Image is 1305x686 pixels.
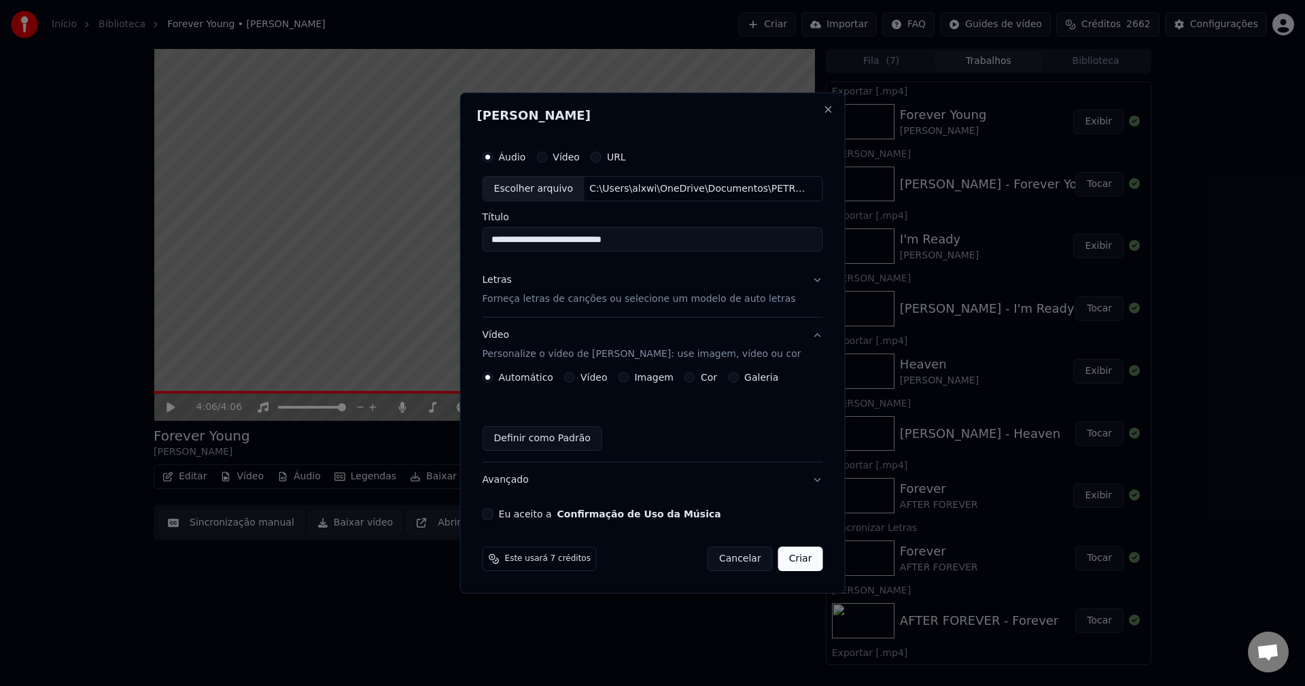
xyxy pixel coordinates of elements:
[708,547,773,571] button: Cancelar
[483,177,585,201] div: Escolher arquivo
[584,182,815,196] div: C:\Users\alxwi\OneDrive\Documentos\PETROPOLIS\KARAOKE_ESPECIAL\DEPECHE MODE - Enjoy The Silence.mp3
[483,372,823,462] div: VídeoPersonalize o vídeo de [PERSON_NAME]: use imagem, vídeo ou cor
[483,426,602,451] button: Definir como Padrão
[557,509,721,519] button: Eu aceito a
[499,509,721,519] label: Eu aceito a
[499,152,526,162] label: Áudio
[483,462,823,498] button: Avançado
[483,329,801,362] div: Vídeo
[553,152,580,162] label: Vídeo
[778,547,823,571] button: Criar
[483,263,823,318] button: LetrasForneça letras de canções ou selecione um modelo de auto letras
[607,152,626,162] label: URL
[634,373,673,382] label: Imagem
[483,213,823,222] label: Título
[744,373,778,382] label: Galeria
[483,274,512,288] div: Letras
[499,373,553,382] label: Automático
[701,373,717,382] label: Cor
[477,109,829,122] h2: [PERSON_NAME]
[483,318,823,373] button: VídeoPersonalize o vídeo de [PERSON_NAME]: use imagem, vídeo ou cor
[580,373,608,382] label: Vídeo
[483,347,801,361] p: Personalize o vídeo de [PERSON_NAME]: use imagem, vídeo ou cor
[505,553,591,564] span: Este usará 7 créditos
[483,293,796,307] p: Forneça letras de canções ou selecione um modelo de auto letras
